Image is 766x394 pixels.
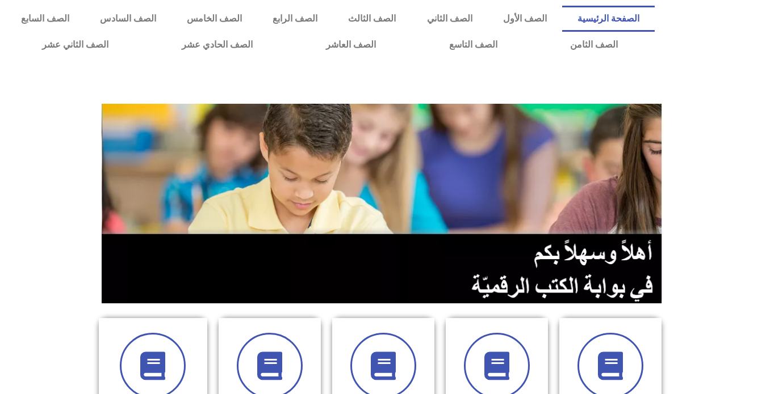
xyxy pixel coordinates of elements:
[257,6,333,32] a: الصف الرابع
[562,6,655,32] a: الصفحة الرئيسية
[171,6,257,32] a: الصف الخامس
[488,6,562,32] a: الصف الأول
[290,32,413,58] a: الصف العاشر
[412,6,488,32] a: الصف الثاني
[85,6,171,32] a: الصف السادس
[6,32,145,58] a: الصف الثاني عشر
[333,6,411,32] a: الصف الثالث
[412,32,534,58] a: الصف التاسع
[6,6,85,32] a: الصف السابع
[145,32,290,58] a: الصف الحادي عشر
[534,32,655,58] a: الصف الثامن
